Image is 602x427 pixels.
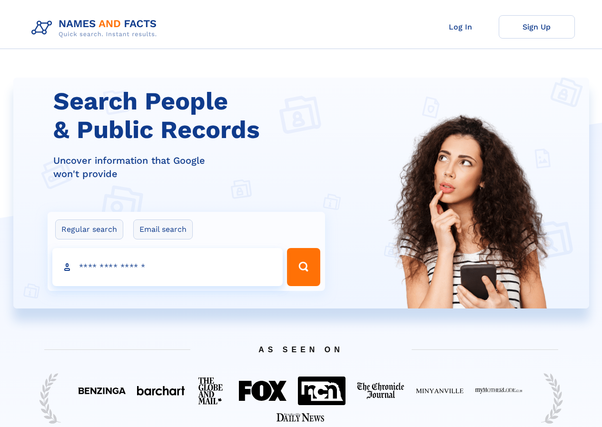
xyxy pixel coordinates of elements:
img: Search People and Public records [382,112,558,356]
img: Featured on The Chronicle Journal [357,382,405,399]
a: Sign Up [499,15,575,39]
img: Featured on My Mother Lode [475,387,523,394]
img: Featured on Starkville Daily News [276,413,324,422]
img: Featured on The Globe And Mail [196,375,227,407]
button: Search Button [287,248,320,286]
label: Regular search [55,219,123,239]
h1: Search People & Public Records [53,87,331,144]
img: Featured on BarChart [137,386,185,395]
img: Logo Names and Facts [28,15,165,41]
label: Email search [133,219,193,239]
img: Featured on FOX 40 [239,381,286,401]
a: Log In [423,15,499,39]
span: AS SEEN ON [30,334,572,366]
img: Featured on NCN [298,377,345,405]
img: Featured on Benzinga [78,387,126,394]
img: Featured on Minyanville [416,387,464,394]
div: Uncover information that Google won't provide [53,154,331,180]
input: search input [52,248,283,286]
